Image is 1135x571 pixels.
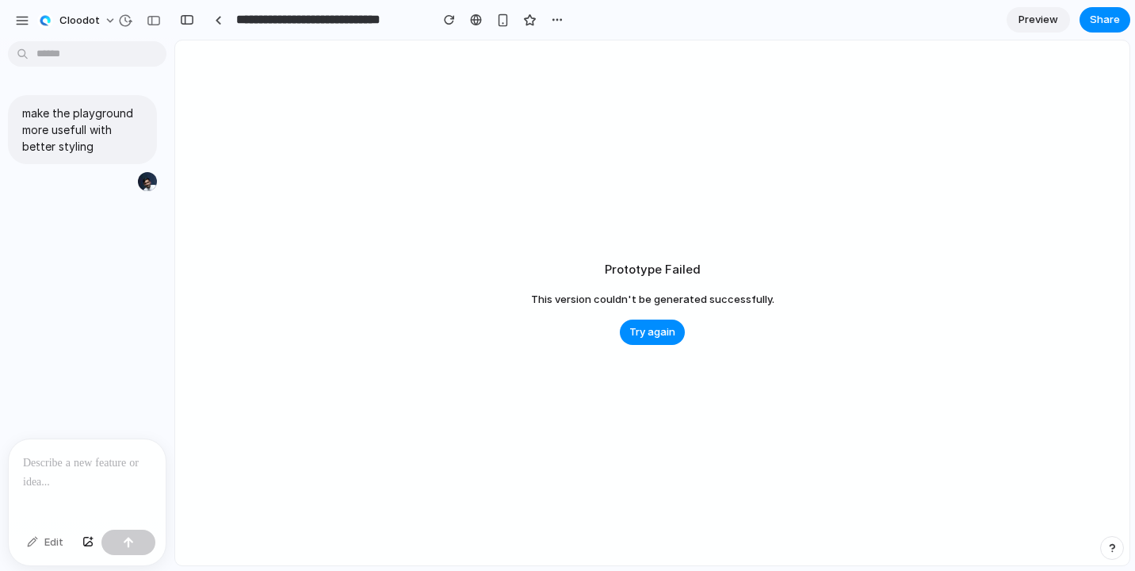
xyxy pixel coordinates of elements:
[1080,7,1130,33] button: Share
[1090,12,1120,28] span: Share
[605,261,701,279] h2: Prototype Failed
[531,292,774,308] span: This version couldn't be generated successfully.
[22,105,143,155] p: make the playground more usefull with better styling
[31,8,124,33] button: Cloodot
[1007,7,1070,33] a: Preview
[1018,12,1058,28] span: Preview
[629,324,675,340] span: Try again
[59,13,100,29] span: Cloodot
[620,320,685,345] button: Try again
